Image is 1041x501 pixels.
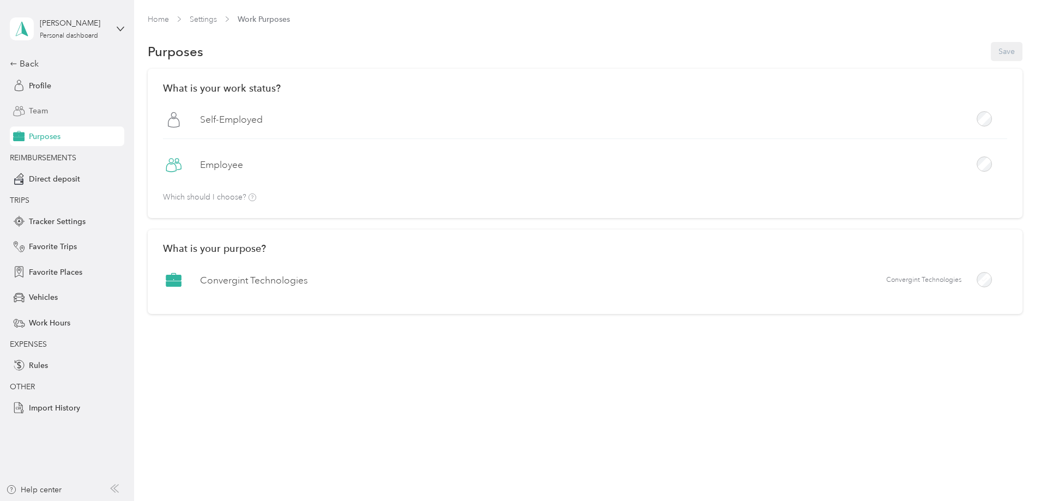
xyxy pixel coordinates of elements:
[200,158,243,172] label: Employee
[40,33,98,39] div: Personal dashboard
[148,15,169,24] a: Home
[10,382,35,391] span: OTHER
[200,274,308,287] label: Convergint Technologies
[10,340,47,349] span: EXPENSES
[40,17,108,29] div: [PERSON_NAME]
[29,80,51,92] span: Profile
[29,131,60,142] span: Purposes
[29,105,48,117] span: Team
[29,317,70,329] span: Work Hours
[238,14,290,25] span: Work Purposes
[200,113,263,126] label: Self-Employed
[29,241,77,252] span: Favorite Trips
[6,484,62,496] button: Help center
[10,196,29,205] span: TRIPS
[163,82,1007,94] h2: What is your work status?
[29,173,80,185] span: Direct deposit
[148,46,203,57] h1: Purposes
[980,440,1041,501] iframe: Everlance-gr Chat Button Frame
[10,153,76,162] span: REIMBURSEMENTS
[10,57,119,70] div: Back
[163,194,256,202] p: Which should I choose?
[29,402,80,414] span: Import History
[29,267,82,278] span: Favorite Places
[29,292,58,303] span: Vehicles
[190,15,217,24] a: Settings
[886,275,961,285] span: Convergint Technologies
[29,360,48,371] span: Rules
[29,216,86,227] span: Tracker Settings
[163,243,1007,254] h2: What is your purpose?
